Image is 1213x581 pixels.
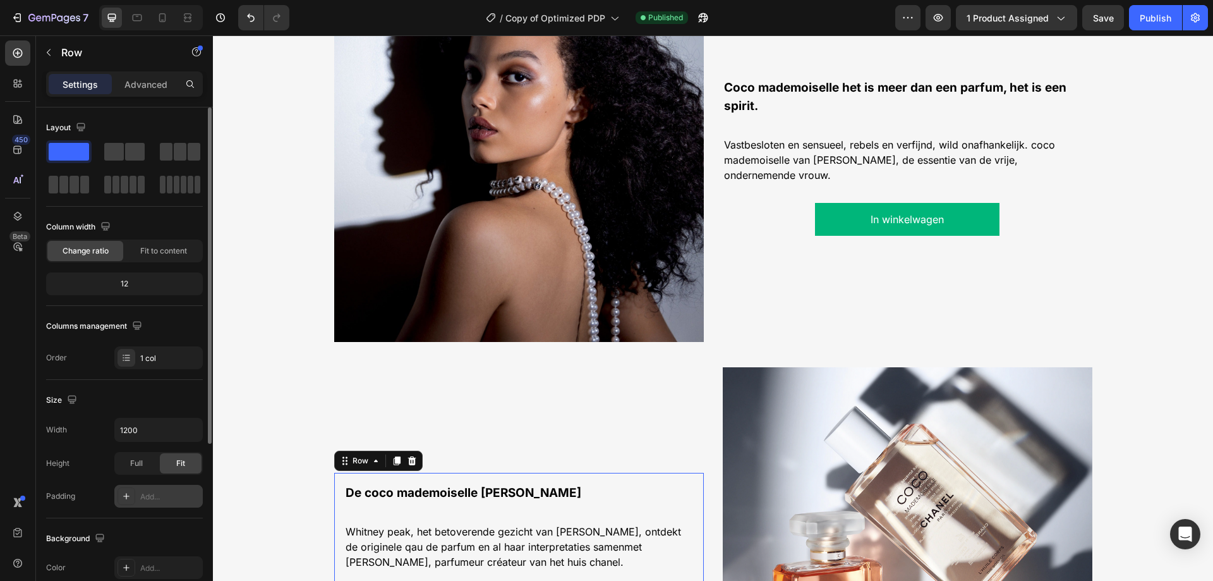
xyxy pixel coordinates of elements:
strong: De coco mademoiselle [PERSON_NAME] [133,450,368,465]
span: / [500,11,503,25]
span: Fit to content [140,245,187,257]
div: 450 [12,135,30,145]
div: Padding [46,491,75,502]
div: Publish [1140,11,1171,25]
div: 1 col [140,353,200,364]
p: Advanced [124,78,167,91]
div: In winkelwagen [658,175,731,193]
span: Fit [176,458,185,469]
span: Whitney peak, het betoverende gezicht van [PERSON_NAME], ontdekt de originele qau de parfum en al... [133,490,468,533]
div: Add... [140,491,200,503]
div: Order [46,352,67,364]
input: Auto [115,419,202,441]
iframe: To enrich screen reader interactions, please activate Accessibility in Grammarly extension settings [213,35,1213,581]
div: Add... [140,563,200,574]
span: Vastbesloten en sensueel, rebels en verfijnd, wild onafhankelijk. coco mademoiselle van [PERSON_N... [511,103,842,146]
div: Background [46,530,107,547]
div: Size [46,392,80,409]
button: Save [1082,5,1124,30]
div: Open Intercom Messenger [1170,519,1200,549]
div: Undo/Redo [238,5,289,30]
button: 1 product assigned [956,5,1077,30]
div: Height [46,458,69,469]
span: Full [130,458,143,469]
span: Save [1093,13,1114,23]
p: 7 [83,10,88,25]
div: 12 [49,275,200,293]
div: Width [46,424,67,436]
div: Color [46,562,66,573]
div: Columns management [46,318,145,335]
strong: Coco mademoiselle het is meer dan een parfum, het is een spirit. [511,45,854,78]
p: Row [61,45,169,60]
button: Publish [1129,5,1182,30]
button: 7 [5,5,94,30]
span: Published [648,12,683,23]
p: Settings [63,78,98,91]
div: Row [137,420,158,431]
div: Column width [46,219,113,236]
span: 1 product assigned [967,11,1049,25]
span: Change ratio [63,245,109,257]
div: Layout [46,119,88,137]
div: Beta [9,231,30,242]
span: Copy of Optimized PDP [505,11,605,25]
button: In winkelwagen [602,168,787,201]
